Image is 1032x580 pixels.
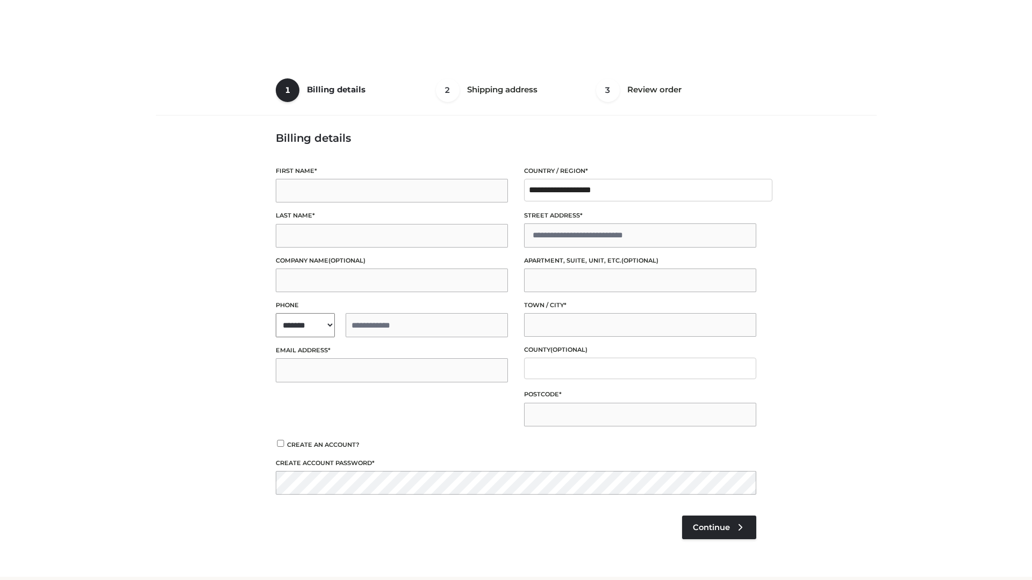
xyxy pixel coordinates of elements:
h3: Billing details [276,132,756,144]
label: Country / Region [524,166,756,176]
span: (optional) [621,257,658,264]
label: Create account password [276,458,756,468]
label: Last name [276,211,508,221]
a: Continue [682,516,756,539]
label: Street address [524,211,756,221]
label: Company name [276,256,508,266]
span: (optional) [328,257,365,264]
label: County [524,345,756,355]
label: Postcode [524,389,756,400]
label: Apartment, suite, unit, etc. [524,256,756,266]
span: (optional) [550,346,587,353]
span: 3 [596,78,620,102]
label: Phone [276,300,508,310]
span: Continue [693,523,730,532]
span: Shipping address [467,84,537,95]
span: Billing details [307,84,365,95]
span: 1 [276,78,299,102]
span: 2 [436,78,460,102]
span: Review order [627,84,682,95]
label: Town / City [524,300,756,310]
label: First name [276,166,508,176]
input: Create an account? [276,440,285,447]
label: Email address [276,345,508,356]
span: Create an account? [287,441,360,448]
